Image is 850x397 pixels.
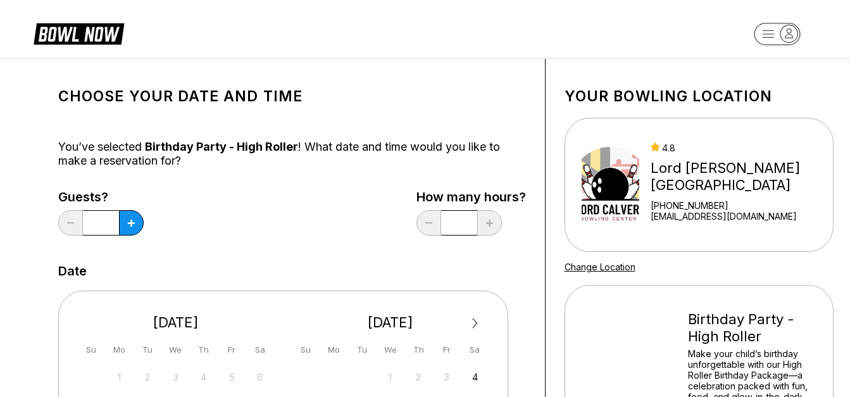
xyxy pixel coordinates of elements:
[438,341,455,358] div: Fr
[565,87,834,105] h1: Your bowling location
[58,140,526,168] div: You’ve selected ! What date and time would you like to make a reservation for?
[111,369,128,386] div: Not available Monday, September 1st, 2025
[223,341,241,358] div: Fr
[251,369,268,386] div: Not available Saturday, September 6th, 2025
[651,160,827,194] div: Lord [PERSON_NAME][GEOGRAPHIC_DATA]
[111,341,128,358] div: Mo
[688,311,816,345] div: Birthday Party - High Roller
[651,211,827,222] a: [EMAIL_ADDRESS][DOMAIN_NAME]
[58,87,526,105] h1: Choose your Date and time
[223,369,241,386] div: Not available Friday, September 5th, 2025
[651,200,827,211] div: [PHONE_NUMBER]
[167,341,184,358] div: We
[582,137,640,232] img: Lord Calvert Bowling Center
[78,314,274,331] div: [DATE]
[438,369,455,386] div: Not available Friday, October 3rd, 2025
[466,341,484,358] div: Sa
[466,369,484,386] div: Choose Saturday, October 4th, 2025
[354,341,371,358] div: Tu
[651,142,827,153] div: 4.8
[145,140,298,153] span: Birthday Party - High Roller
[410,341,427,358] div: Th
[465,313,485,334] button: Next Month
[382,341,399,358] div: We
[139,341,156,358] div: Tu
[416,190,526,204] label: How many hours?
[565,262,635,272] a: Change Location
[325,341,342,358] div: Mo
[297,341,315,358] div: Su
[58,264,87,278] label: Date
[82,341,99,358] div: Su
[58,190,144,204] label: Guests?
[251,341,268,358] div: Sa
[139,369,156,386] div: Not available Tuesday, September 2nd, 2025
[382,369,399,386] div: Not available Wednesday, October 1st, 2025
[410,369,427,386] div: Not available Thursday, October 2nd, 2025
[167,369,184,386] div: Not available Wednesday, September 3rd, 2025
[195,341,212,358] div: Th
[292,314,489,331] div: [DATE]
[195,369,212,386] div: Not available Thursday, September 4th, 2025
